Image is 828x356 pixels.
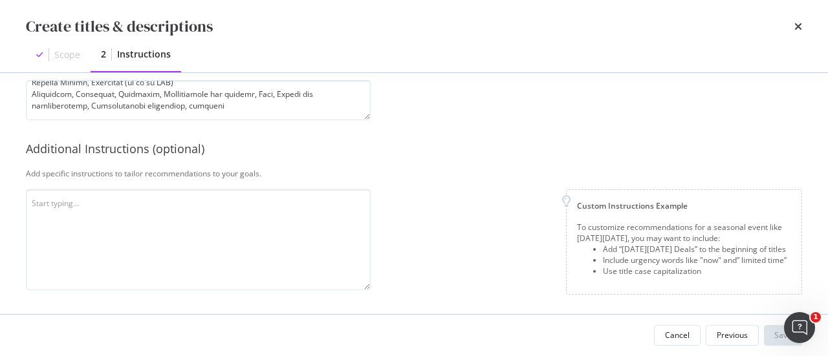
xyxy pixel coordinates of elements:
div: Instructions [117,48,171,61]
div: Save [774,330,792,340]
span: 1 [811,312,821,322]
div: times [794,16,802,37]
div: 2 [101,48,106,61]
div: To customize recommendations for a seasonal event like [DATE][DATE], you may want to include: [577,222,791,244]
div: Create titles & descriptions [26,16,213,37]
div: Additional Instructions (optional) [26,141,802,158]
div: Previous [717,330,748,340]
div: Scope [54,48,80,61]
div: Cancel [665,330,690,340]
button: Previous [706,325,759,346]
div: Include urgency words like "now" and” limited time” [603,255,791,266]
button: Save [764,325,802,346]
button: Cancel [654,325,701,346]
div: Custom Instructions Example [577,200,791,211]
div: Use title case capitalization [603,266,791,277]
iframe: Intercom live chat [784,312,815,343]
div: Add “[DATE][DATE] Deals” to the beginning of titles [603,244,791,255]
div: Add specific instructions to tailor recommendations to your goals. [26,168,802,179]
textarea: Loremips, Dolorsitam, CONS (Adipisci Elitsed doe Temporincididuntut lab Etdoloremagnaa), ENIMADM ... [26,80,371,120]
